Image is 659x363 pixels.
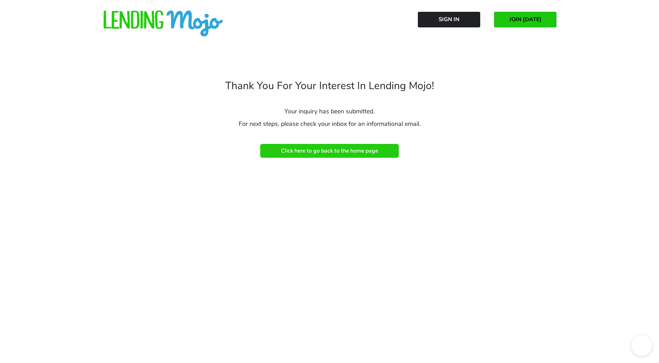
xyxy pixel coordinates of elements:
a: Sign In [418,12,480,27]
img: lm-horizontal-logo [103,10,224,37]
h3: Your inquiry has been submitted. For next steps, please check your inbox for an informational email. [129,105,530,130]
a: Click here to go back to the home page [260,144,399,158]
span: Sign In [439,16,459,23]
span: JOIN [DATE] [509,16,542,23]
h4: Thank you for your interest in Lending Mojo! [129,81,530,91]
iframe: chat widget [631,335,652,356]
span: Click here to go back to the home page [281,148,378,154]
a: JOIN [DATE] [494,12,556,27]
